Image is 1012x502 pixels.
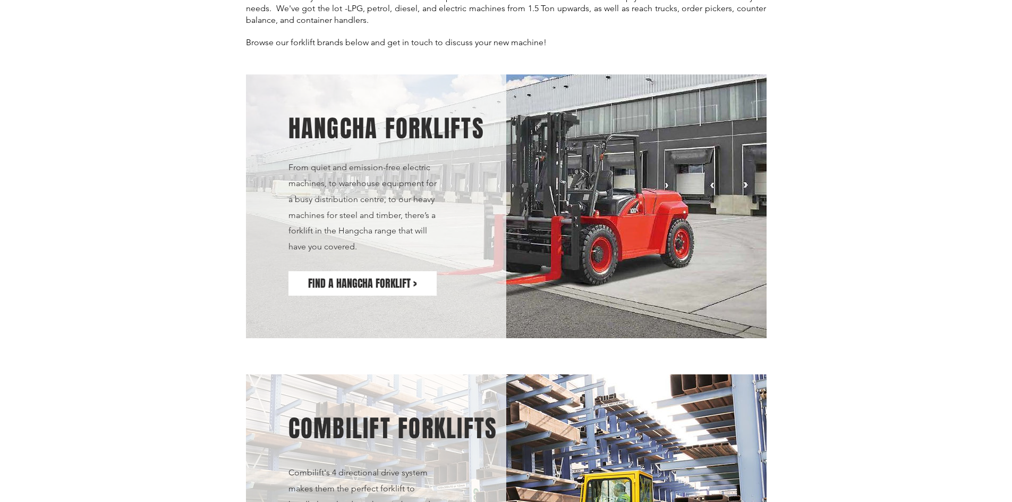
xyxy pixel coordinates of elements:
[308,276,416,291] span: FIND A HANGCHA FORKLIFT >
[288,111,484,146] span: HANGCHA FORKLIFTS
[246,3,766,24] span: LPG, petrol, diesel, and electric machines from 1.5 Ton upwards, as well as reach trucks, order p...
[288,162,437,252] span: From quiet and emission-free electric machines, to warehouse equipment for a busy distribution ce...
[246,37,547,47] span: Browse our forklift brands below and get in touch to discuss your new machine!
[288,271,437,296] a: FIND A HANGCHA FORKLIFT >
[288,411,498,446] span: COMBILIFT FORKLIFTS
